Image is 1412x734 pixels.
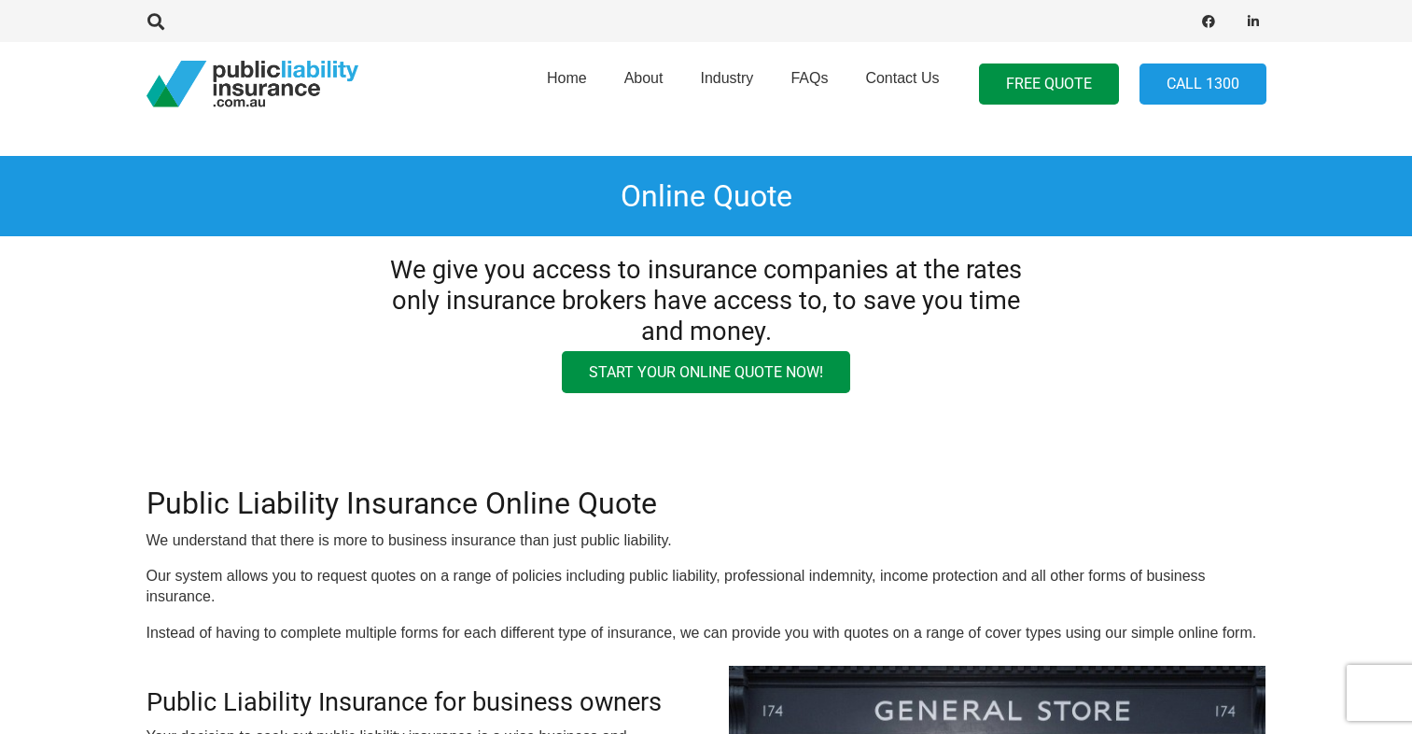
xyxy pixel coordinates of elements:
span: FAQs [790,70,828,86]
a: Start your online quote now! [562,351,850,393]
span: Home [547,70,587,86]
a: Facebook [1195,8,1222,35]
a: About [606,36,682,132]
a: Industry [681,36,772,132]
a: Contact Us [846,36,958,132]
span: Contact Us [865,70,939,86]
a: pli_logotransparent [147,61,358,107]
a: FAQs [772,36,846,132]
p: Our system allows you to request quotes on a range of policies including public liability, profes... [147,566,1266,608]
span: About [624,70,664,86]
h3: We give you access to insurance companies at the rates only insurance brokers have access to, to ... [373,255,1039,346]
a: LinkedIn [1240,8,1266,35]
p: Instead of having to complete multiple forms for each different type of insurance, we can provide... [147,623,1266,643]
h2: Public Liability Insurance Online Quote [147,486,1266,521]
a: FREE QUOTE [979,64,1119,106]
h3: Public Liability Insurance for business owners [147,687,684,718]
a: Home [528,36,606,132]
a: Search [138,13,175,30]
span: Industry [700,70,753,86]
p: We understand that there is more to business insurance than just public liability. [147,530,1266,551]
a: Call 1300 [1139,64,1266,106]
